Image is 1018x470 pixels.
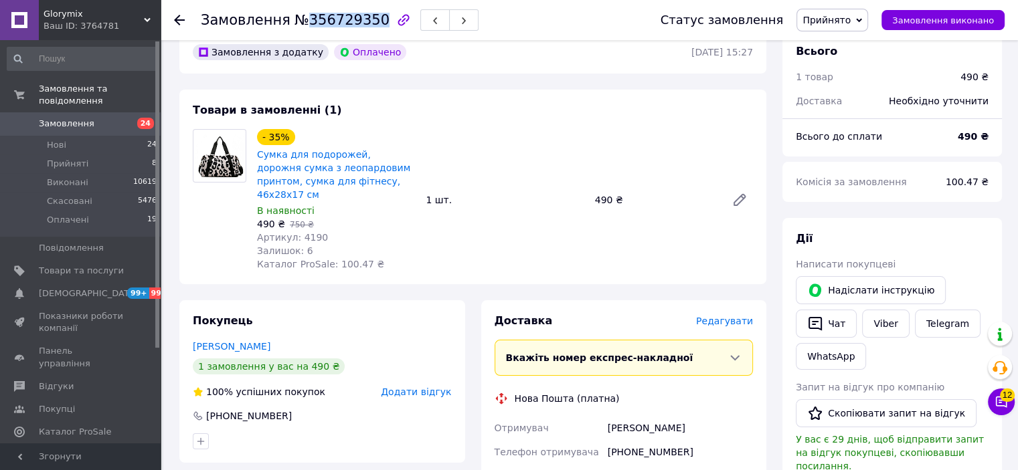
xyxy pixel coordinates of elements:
[257,149,410,200] a: Сумка для подорожей, дорожня сумка з леопардовим принтом, сумка для фітнесу, 46х28х17 см
[39,345,124,369] span: Панель управління
[39,426,111,438] span: Каталог ProSale
[290,220,314,229] span: 750 ₴
[796,232,813,245] span: Дії
[605,416,756,440] div: [PERSON_NAME]
[174,13,185,27] div: Повернутися назад
[257,205,315,216] span: В наявності
[495,423,549,433] span: Отримувач
[862,310,909,338] a: Viber
[193,358,345,374] div: 1 замовлення у вас на 490 ₴
[257,245,313,256] span: Залишок: 6
[127,287,149,299] span: 99+
[892,15,994,25] span: Замовлення виконано
[137,118,154,129] span: 24
[39,380,74,392] span: Відгуки
[47,195,92,207] span: Скасовані
[47,139,66,151] span: Нові
[605,440,756,464] div: [PHONE_NUMBER]
[796,382,944,392] span: Запит на відгук про компанію
[334,44,406,60] div: Оплачено
[206,386,233,397] span: 100%
[802,15,851,25] span: Прийнято
[796,45,837,57] span: Всього
[696,316,753,326] span: Редагувати
[881,86,997,116] div: Необхідно уточнити
[138,195,157,207] span: 5476
[796,177,907,187] span: Комісія за замовлення
[193,314,253,327] span: Покупець
[726,187,753,213] a: Редагувати
[796,96,842,106] span: Доставка
[495,447,599,457] span: Телефон отримувача
[39,242,104,254] span: Повідомлення
[193,44,329,60] div: Замовлення з додатку
[193,104,342,116] span: Товари в замовленні (1)
[47,158,88,170] span: Прийняті
[257,129,295,145] div: - 35%
[511,392,623,405] div: Нова Пошта (платна)
[946,177,989,187] span: 100.47 ₴
[152,158,157,170] span: 8
[590,191,721,209] div: 490 ₴
[147,214,157,226] span: 19
[294,12,390,28] span: №356729350
[420,191,589,209] div: 1 шт.
[796,259,896,269] span: Написати покупцеві
[691,47,753,57] time: [DATE] 15:27
[133,177,157,189] span: 10619
[958,131,989,142] b: 490 ₴
[39,83,161,107] span: Замовлення та повідомлення
[7,47,158,71] input: Пошук
[44,20,161,32] div: Ваш ID: 3764781
[39,265,124,277] span: Товари та послуги
[796,310,857,338] button: Чат
[47,177,88,189] span: Виконані
[44,8,144,20] span: Glorymix
[796,276,946,304] button: Надіслати інструкцію
[205,409,293,423] div: [PHONE_NUMBER]
[201,12,290,28] span: Замовлення
[39,287,138,300] span: [DEMOGRAPHIC_DATA]
[1000,388,1015,402] span: 12
[39,310,124,334] span: Показники роботи компанії
[193,385,325,398] div: успішних покупок
[381,386,451,397] span: Додати відгук
[47,214,89,226] span: Оплачені
[796,131,882,142] span: Всього до сплати
[193,341,270,352] a: [PERSON_NAME]
[796,72,833,82] span: 1 товар
[39,403,75,415] span: Покупці
[257,219,285,229] span: 490 ₴
[506,352,693,363] span: Вкажіть номер експрес-накладної
[796,343,866,370] a: WhatsApp
[796,399,977,427] button: Скопіювати запит на відгук
[915,310,981,338] a: Telegram
[960,70,989,84] div: 490 ₴
[988,388,1015,415] button: Чат з покупцем12
[881,10,1005,30] button: Замовлення виконано
[661,13,784,27] div: Статус замовлення
[193,130,246,182] img: Сумка для подорожей, дорожня сумка з леопардовим принтом, сумка для фітнесу, 46х28х17 см
[147,139,157,151] span: 24
[257,232,328,243] span: Артикул: 4190
[495,314,553,327] span: Доставка
[257,259,384,269] span: Каталог ProSale: 100.47 ₴
[149,287,171,299] span: 99+
[39,118,94,130] span: Замовлення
